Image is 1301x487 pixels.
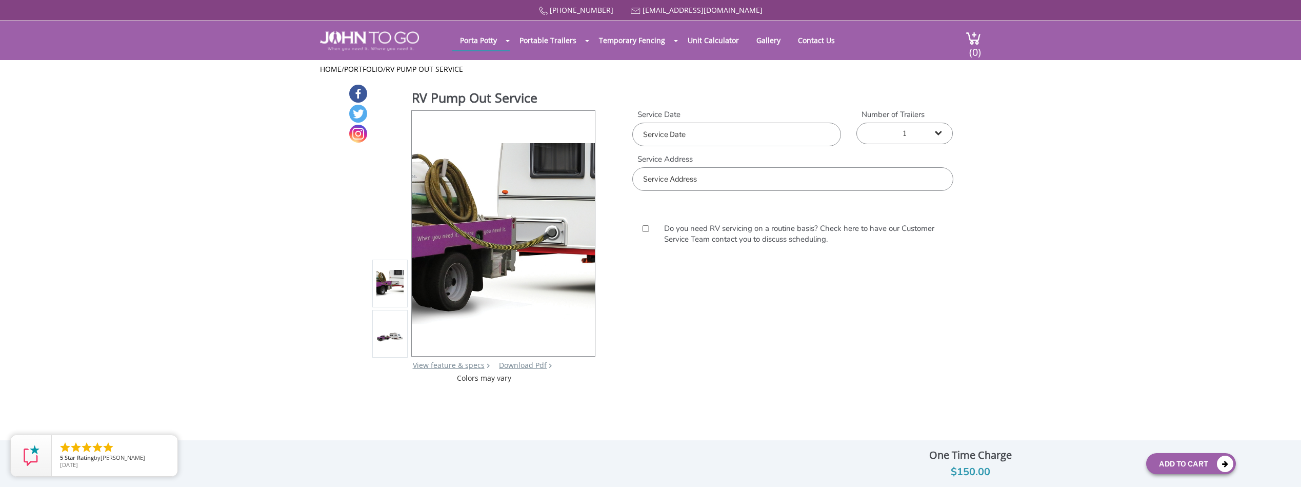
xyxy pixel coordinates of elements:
span: [PERSON_NAME] [101,454,145,461]
li:  [81,441,93,454]
ul: / / [320,64,981,74]
span: [DATE] [60,461,78,469]
button: Live Chat [1260,446,1301,487]
label: Service Address [632,154,953,165]
img: cart a [966,31,981,45]
a: Portfolio [344,64,383,74]
input: Service Address [632,167,953,191]
button: Add To Cart [1146,453,1236,474]
h1: RV Pump Out Service [412,89,596,109]
img: right arrow icon [487,363,490,368]
img: Product [412,143,596,324]
div: Colors may vary [372,373,596,383]
a: Contact Us [790,30,843,50]
a: Twitter [349,105,367,123]
span: Star Rating [65,454,94,461]
label: Service Date [632,109,841,120]
img: Product [376,270,404,297]
li:  [102,441,114,454]
a: RV Pump Out Service [386,64,463,74]
li:  [59,441,71,454]
a: [PHONE_NUMBER] [550,5,613,15]
a: Instagram [349,125,367,143]
span: (0) [969,37,981,59]
a: View feature & specs [413,360,485,370]
img: Call [539,7,548,15]
img: JOHN to go [320,31,419,51]
a: Porta Potty [452,30,505,50]
label: Number of Trailers [856,109,953,120]
span: by [60,455,169,462]
a: Portable Trailers [512,30,584,50]
a: Facebook [349,85,367,103]
a: Download Pdf [499,360,547,370]
div: $150.00 [803,464,1138,480]
span: 5 [60,454,63,461]
label: Do you need RV servicing on a routine basis? Check here to have our Customer Service Team contact... [659,223,945,245]
li:  [91,441,104,454]
img: Review Rating [21,445,42,466]
input: Service Date [632,123,841,146]
img: Product [376,332,404,342]
a: Unit Calculator [680,30,747,50]
li:  [70,441,82,454]
a: Temporary Fencing [591,30,673,50]
img: Mail [631,8,641,14]
a: Gallery [749,30,788,50]
a: Home [320,64,342,74]
div: One Time Charge [803,446,1138,464]
img: chevron.png [549,363,552,368]
a: [EMAIL_ADDRESS][DOMAIN_NAME] [643,5,763,15]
